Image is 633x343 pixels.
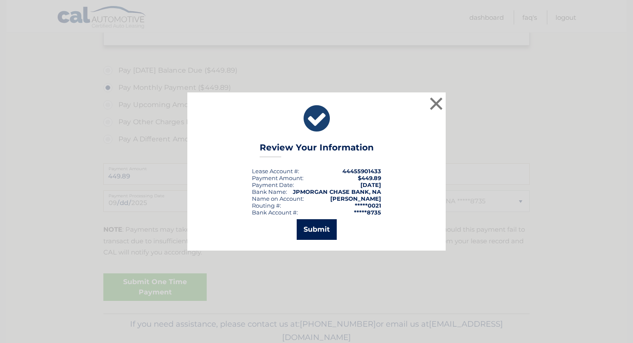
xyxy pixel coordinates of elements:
[428,95,445,112] button: ×
[358,175,381,181] span: $449.89
[252,195,304,202] div: Name on Account:
[252,181,293,188] span: Payment Date
[293,188,381,195] strong: JPMORGAN CHASE BANK, NA
[252,209,298,216] div: Bank Account #:
[252,188,287,195] div: Bank Name:
[297,219,337,240] button: Submit
[330,195,381,202] strong: [PERSON_NAME]
[252,175,304,181] div: Payment Amount:
[252,202,281,209] div: Routing #:
[252,168,299,175] div: Lease Account #:
[360,181,381,188] span: [DATE]
[342,168,381,175] strong: 44455901433
[260,142,374,157] h3: Review Your Information
[252,181,294,188] div: :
